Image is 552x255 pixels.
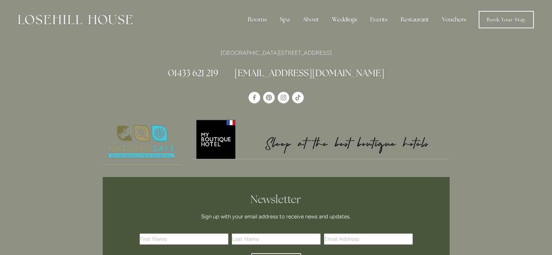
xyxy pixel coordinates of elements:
[232,234,320,244] input: Last Name
[234,67,384,79] a: [EMAIL_ADDRESS][DOMAIN_NAME]
[364,12,393,27] div: Events
[103,119,180,164] img: Nature's Safe - Logo
[103,48,450,58] p: [GEOGRAPHIC_DATA][STREET_ADDRESS]
[142,193,410,206] h2: Newsletter
[324,234,413,244] input: Email Address
[278,92,289,103] a: Instagram
[395,12,435,27] div: Restaurant
[192,119,450,159] img: My Boutique Hotel - Logo
[142,212,410,221] p: Sign up with your email address to receive news and updates.
[140,234,228,244] input: First Name
[292,92,304,103] a: TikTok
[274,12,295,27] div: Spa
[242,12,273,27] div: Rooms
[297,12,325,27] div: About
[168,67,218,79] a: 01433 621 219
[326,12,363,27] div: Weddings
[18,15,132,24] img: Losehill House
[479,11,534,28] a: Book Your Stay
[103,119,180,165] a: Nature's Safe - Logo
[249,92,260,103] a: Losehill House Hotel & Spa
[436,12,472,27] a: Vouchers
[263,92,275,103] a: Pinterest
